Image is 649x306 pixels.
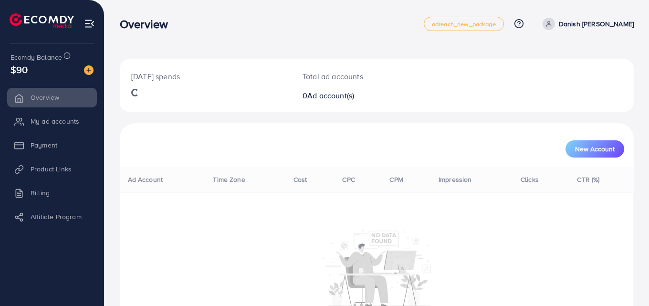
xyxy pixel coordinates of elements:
[10,63,28,76] span: $90
[559,18,634,30] p: Danish [PERSON_NAME]
[120,17,176,31] h3: Overview
[303,71,408,82] p: Total ad accounts
[131,71,280,82] p: [DATE] spends
[565,140,624,158] button: New Account
[84,65,94,75] img: image
[10,13,74,28] img: logo
[303,91,408,100] h2: 0
[575,146,615,152] span: New Account
[307,90,354,101] span: Ad account(s)
[539,18,634,30] a: Danish [PERSON_NAME]
[432,21,496,27] span: adreach_new_package
[84,18,95,29] img: menu
[424,17,504,31] a: adreach_new_package
[10,53,62,62] span: Ecomdy Balance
